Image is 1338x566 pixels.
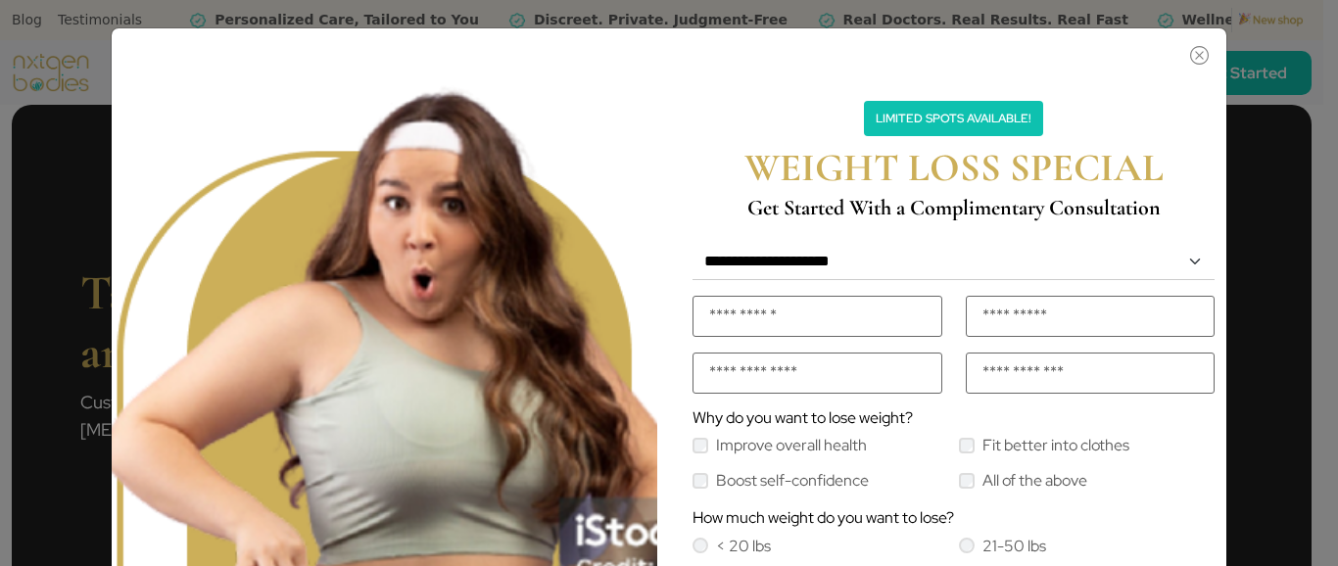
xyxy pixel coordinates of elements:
[982,539,1046,554] label: 21-50 lbs
[693,410,913,426] label: Why do you want to lose weight?
[696,195,1211,220] h4: Get Started With a Complimentary Consultation
[982,473,1087,489] label: All of the above
[696,144,1211,191] h2: WEIGHT LOSS SPECIAL
[982,438,1129,453] label: Fit better into clothes
[693,510,954,526] label: How much weight do you want to lose?
[681,38,1213,62] button: Close
[693,244,1215,280] select: Default select example
[716,539,771,554] label: < 20 lbs
[716,473,869,489] label: Boost self-confidence
[864,101,1043,136] p: Limited Spots Available!
[716,438,867,453] label: Improve overall health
